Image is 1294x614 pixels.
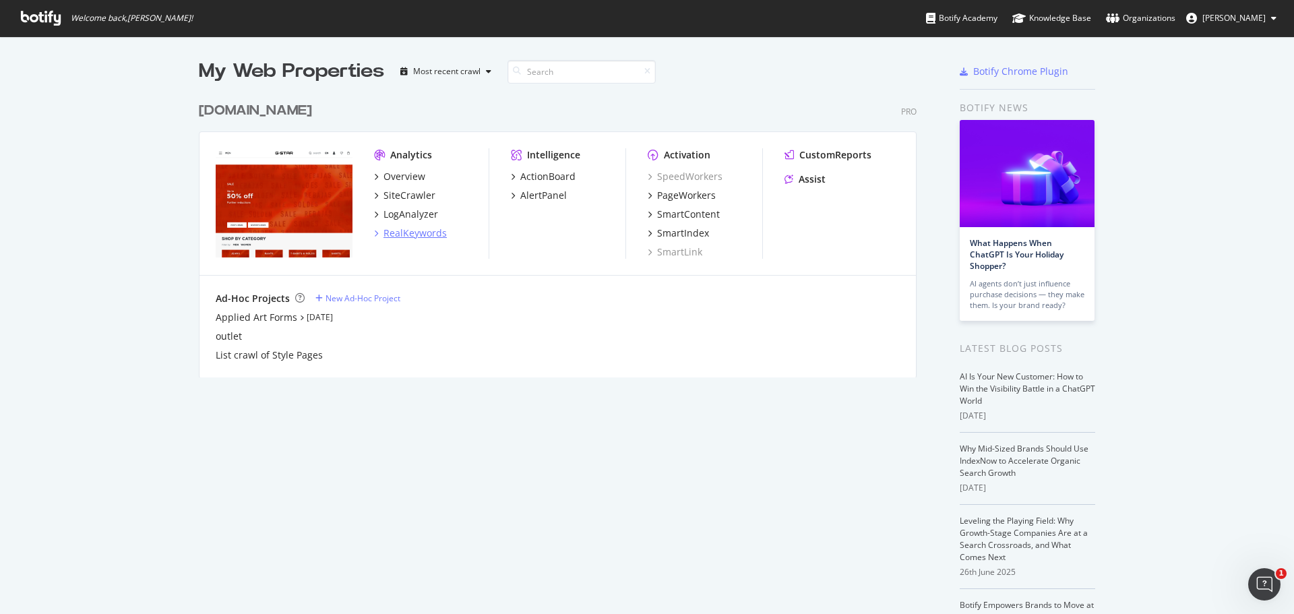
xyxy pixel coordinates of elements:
div: Botify Academy [926,11,997,25]
a: AlertPanel [511,189,567,202]
div: Latest Blog Posts [960,341,1095,356]
div: Overview [383,170,425,183]
div: ActionBoard [520,170,576,183]
a: CustomReports [784,148,871,162]
div: Assist [799,173,826,186]
div: [DATE] [960,482,1095,494]
span: 1 [1276,568,1287,579]
button: [PERSON_NAME] [1175,7,1287,29]
a: RealKeywords [374,226,447,240]
div: [DOMAIN_NAME] [199,101,312,121]
div: Most recent crawl [413,67,481,75]
div: Analytics [390,148,432,162]
a: Leveling the Playing Field: Why Growth-Stage Companies Are at a Search Crossroads, and What Comes... [960,515,1088,563]
div: Organizations [1106,11,1175,25]
a: SiteCrawler [374,189,435,202]
div: AI agents don’t just influence purchase decisions — they make them. Is your brand ready? [970,278,1084,311]
a: ActionBoard [511,170,576,183]
a: Overview [374,170,425,183]
a: SpeedWorkers [648,170,722,183]
div: Intelligence [527,148,580,162]
a: [DATE] [307,311,333,323]
a: PageWorkers [648,189,716,202]
div: Knowledge Base [1012,11,1091,25]
a: outlet [216,330,242,343]
div: LogAnalyzer [383,208,438,221]
a: Botify Chrome Plugin [960,65,1068,78]
div: [DATE] [960,410,1095,422]
a: LogAnalyzer [374,208,438,221]
div: 26th June 2025 [960,566,1095,578]
a: SmartIndex [648,226,709,240]
div: SiteCrawler [383,189,435,202]
a: SmartLink [648,245,702,259]
div: SmartIndex [657,226,709,240]
a: New Ad-Hoc Project [315,293,400,304]
div: grid [199,85,927,377]
div: AlertPanel [520,189,567,202]
iframe: Intercom live chat [1248,568,1281,601]
a: Why Mid-Sized Brands Should Use IndexNow to Accelerate Organic Search Growth [960,443,1088,479]
a: Applied Art Forms [216,311,297,324]
a: [DOMAIN_NAME] [199,101,317,121]
div: CustomReports [799,148,871,162]
div: Activation [664,148,710,162]
div: Botify Chrome Plugin [973,65,1068,78]
a: AI Is Your New Customer: How to Win the Visibility Battle in a ChatGPT World [960,371,1095,406]
div: New Ad-Hoc Project [326,293,400,304]
span: Welcome back, [PERSON_NAME] ! [71,13,193,24]
img: www.g-star.com [216,148,352,257]
a: SmartContent [648,208,720,221]
div: Pro [901,106,917,117]
a: What Happens When ChatGPT Is Your Holiday Shopper? [970,237,1064,272]
div: Ad-Hoc Projects [216,292,290,305]
div: RealKeywords [383,226,447,240]
a: List crawl of Style Pages [216,348,323,362]
input: Search [507,60,656,84]
span: Alexa Kiradzhibashyan [1202,12,1266,24]
a: Assist [784,173,826,186]
img: What Happens When ChatGPT Is Your Holiday Shopper? [960,120,1095,227]
div: PageWorkers [657,189,716,202]
div: My Web Properties [199,58,384,85]
button: Most recent crawl [395,61,497,82]
div: SmartContent [657,208,720,221]
div: Botify news [960,100,1095,115]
